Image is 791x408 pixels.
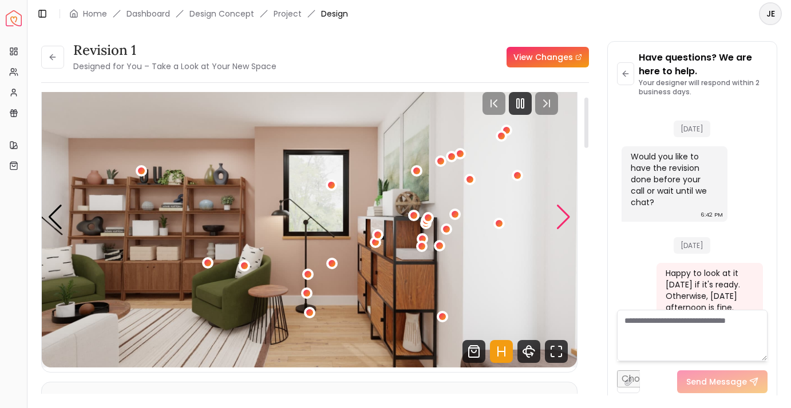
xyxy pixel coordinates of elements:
[321,8,348,19] span: Design
[6,10,22,26] img: Spacejoy Logo
[666,267,752,325] div: Happy to look at it [DATE] if it's ready. Otherwise, [DATE] afternoon is fine. Thanks!
[6,10,22,26] a: Spacejoy
[73,61,276,72] small: Designed for You – Take a Look at Your New Space
[674,121,710,137] span: [DATE]
[83,8,107,19] a: Home
[507,47,589,67] a: View Changes
[73,41,276,59] h3: Revision 1
[674,237,710,254] span: [DATE]
[759,2,782,25] button: JE
[639,51,768,78] p: Have questions? We are here to help.
[48,205,63,230] div: Previous slide
[274,8,302,19] a: Project
[701,209,723,221] div: 6:42 PM
[189,8,254,19] li: Design Concept
[545,340,568,363] svg: Fullscreen
[639,78,768,97] p: Your designer will respond within 2 business days.
[42,67,577,367] div: Carousel
[69,8,348,19] nav: breadcrumb
[462,340,485,363] svg: Shop Products from this design
[42,67,577,367] div: 1 / 5
[631,151,717,208] div: Would you like to have the revision done before your call or wait until we chat?
[42,67,577,367] img: Design Render 2
[490,340,513,363] svg: Hotspots Toggle
[556,205,571,230] div: Next slide
[126,8,170,19] a: Dashboard
[517,340,540,363] svg: 360 View
[760,3,781,24] span: JE
[513,97,527,110] svg: Pause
